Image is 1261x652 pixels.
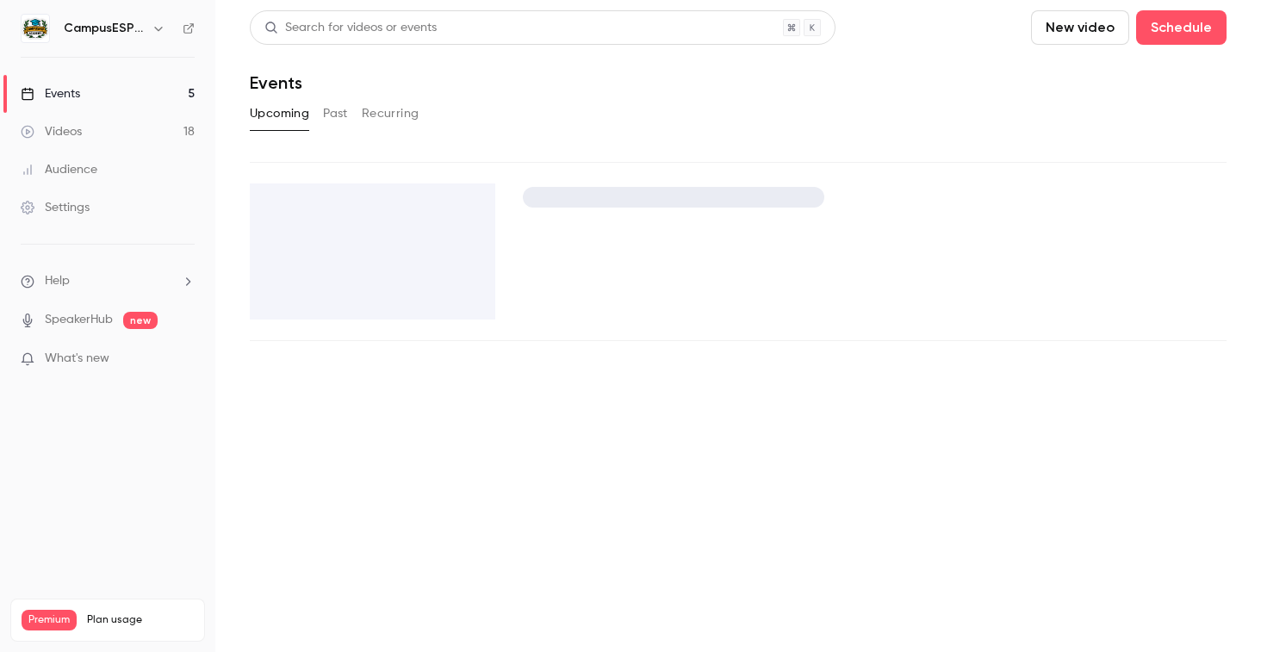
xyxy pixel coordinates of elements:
span: Plan usage [87,613,194,627]
button: Schedule [1136,10,1227,45]
span: Premium [22,610,77,630]
button: Past [323,100,348,127]
iframe: Noticeable Trigger [174,351,195,367]
div: Videos [21,123,82,140]
h1: Events [250,72,302,93]
li: help-dropdown-opener [21,272,195,290]
button: Upcoming [250,100,309,127]
h6: CampusESP Academy [64,20,145,37]
div: Settings [21,199,90,216]
a: SpeakerHub [45,311,113,329]
span: Help [45,272,70,290]
span: What's new [45,350,109,368]
div: Audience [21,161,97,178]
button: New video [1031,10,1129,45]
div: Search for videos or events [264,19,437,37]
button: Recurring [362,100,419,127]
span: new [123,312,158,329]
img: CampusESP Academy [22,15,49,42]
div: Events [21,85,80,102]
